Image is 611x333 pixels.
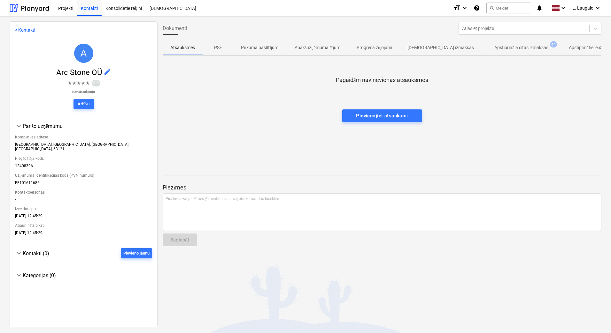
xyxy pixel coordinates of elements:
[15,231,152,238] div: [DATE] 12:45:29
[104,68,111,76] span: edit
[163,184,601,191] p: Piezīmes
[15,248,152,258] div: Kontakti (0)Pievieno jaunu
[241,44,279,51] p: Pirkuma pasūtījumi
[15,221,152,231] div: Atjaunināts plkst
[15,154,152,164] div: Piegādātāja kods
[572,5,593,11] span: L. Laugale
[56,68,104,77] span: Arc Stone OÜ
[15,164,152,171] div: 12408396
[336,76,429,84] p: Pagaidām nav nevienas atsauksmes
[15,271,152,279] div: Kategorijas (0)
[594,4,601,12] i: keyboard_arrow_down
[72,79,76,87] span: ★
[85,79,90,87] span: ★
[357,44,392,51] p: Progresa ziņojumi
[67,79,72,87] span: ★
[15,132,152,142] div: Kompānijas adrese
[15,188,152,197] div: Kontaktpersonas
[23,272,152,278] div: Kategorijas (0)
[15,171,152,181] div: Uzņēmuma identifikācijas kods (PVN numurs)
[15,130,152,238] div: Par šo uzņēmumu
[15,181,152,188] div: EE101611686
[81,79,85,87] span: ★
[15,271,23,279] span: keyboard_arrow_down
[80,48,87,58] span: A
[76,79,81,87] span: ★
[15,197,152,204] div: -
[210,44,226,51] p: PSF
[78,100,90,108] div: Arhīvu
[23,250,49,256] span: Kontakti (0)
[121,248,152,258] button: Pievieno jaunu
[123,250,150,257] div: Pievieno jaunu
[494,44,548,51] p: Apstiprināja citas izmaksas
[92,80,100,86] span: 0.0
[407,44,474,51] p: [DEMOGRAPHIC_DATA] izmaksas
[170,44,195,51] p: Atsauksmes
[163,25,187,32] span: Dokumenti
[15,142,152,154] div: [GEOGRAPHIC_DATA], [GEOGRAPHIC_DATA], [GEOGRAPHIC_DATA], [GEOGRAPHIC_DATA], 63121
[15,122,152,130] div: Par šo uzņēmumu
[474,4,480,12] i: Zināšanu pamats
[295,44,342,51] p: Apakšuzņēmuma līgumi
[550,41,557,48] span: 44
[23,123,152,129] div: Par šo uzņēmumu
[536,4,543,12] i: notifications
[15,249,23,257] span: keyboard_arrow_down
[356,112,408,120] div: Pievienojiet atsauksmi
[15,27,35,33] a: < Kontakti
[579,302,611,333] iframe: Chat Widget
[15,204,152,214] div: Izveidots plkst
[15,122,23,130] span: keyboard_arrow_down
[74,44,93,63] div: Arc
[461,4,468,12] i: keyboard_arrow_down
[486,3,531,13] button: Meklēt
[15,258,152,261] div: Kontakti (0)Pievieno jaunu
[342,109,422,122] button: Pievienojiet atsauksmi
[489,5,494,11] span: search
[560,4,567,12] i: keyboard_arrow_down
[453,4,461,12] i: format_size
[73,99,94,109] button: Arhīvu
[15,214,152,221] div: [DATE] 12:45:29
[67,90,100,94] p: Nav atsauksmju
[15,279,152,282] div: Kategorijas (0)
